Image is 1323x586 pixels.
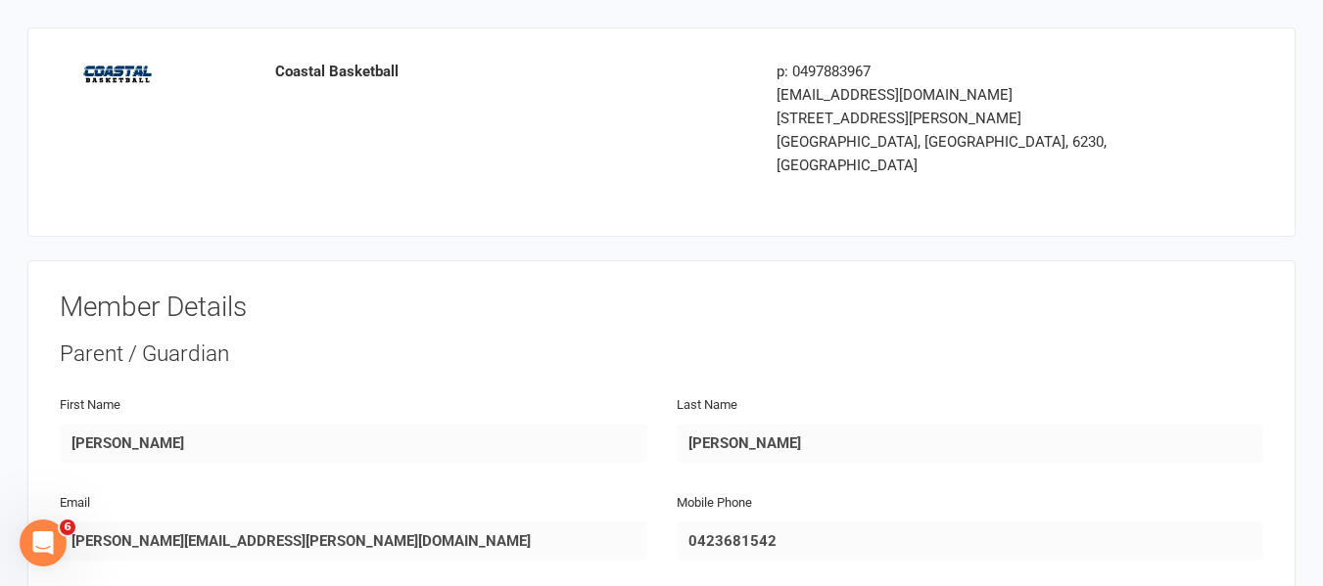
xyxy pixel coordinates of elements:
label: Email [60,493,90,514]
div: [EMAIL_ADDRESS][DOMAIN_NAME] [777,83,1149,107]
span: 6 [60,519,75,535]
iframe: Intercom live chat [20,519,67,566]
label: Last Name [677,395,737,416]
strong: Coastal Basketball [275,63,399,80]
div: [GEOGRAPHIC_DATA], [GEOGRAPHIC_DATA], 6230, [GEOGRAPHIC_DATA] [777,130,1149,177]
div: Parent / Guardian [60,338,1263,370]
h3: Member Details [60,293,1263,323]
div: [STREET_ADDRESS][PERSON_NAME] [777,107,1149,130]
label: Mobile Phone [677,493,752,514]
img: 74a5bf6d-d032-4320-b41c-aafd28c8ae70.png [74,60,163,88]
div: p: 0497883967 [777,60,1149,83]
label: First Name [60,395,120,416]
